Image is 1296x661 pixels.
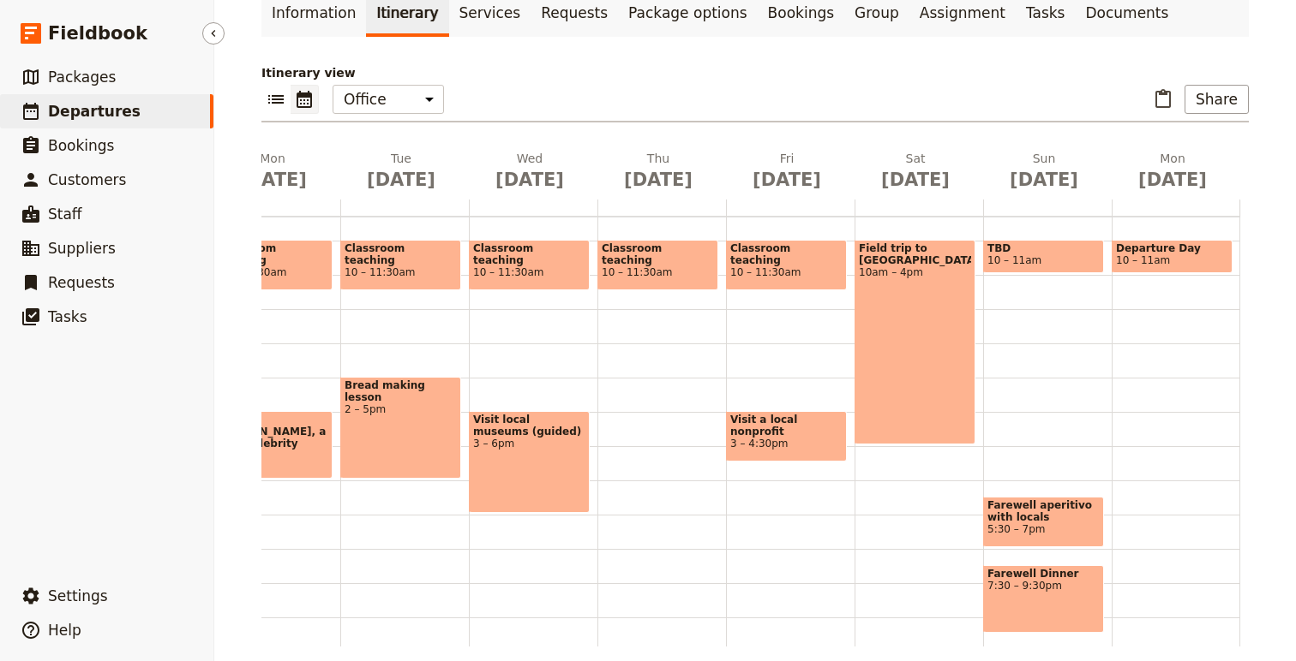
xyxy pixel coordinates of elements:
[473,438,585,450] span: 3 – 6pm
[473,266,585,278] span: 10 – 11:30am
[987,499,1100,523] span: Farewell aperitivo with locals
[726,411,847,462] div: Visit a local nonprofit organization3 – 4:30pm
[212,240,333,290] div: Classroom teaching10 – 11:30am
[48,205,82,223] span: Staff
[987,523,1100,535] span: 5:30 – 7pm
[597,150,726,199] button: Thu [DATE]
[476,167,584,193] span: [DATE]
[987,568,1100,580] span: Farewell Dinner
[216,450,328,462] span: 3 – 5pm
[726,240,847,290] div: Classroom teaching10 – 11:30am
[987,242,1100,254] span: TBD
[212,411,333,479] div: Meet [PERSON_NAME], a local celebrity3 – 5pm
[983,150,1112,199] button: Sun [DATE]
[48,137,114,154] span: Bookings
[347,167,455,193] span: [DATE]
[602,242,714,266] span: Classroom teaching
[733,150,841,193] h2: Fri
[345,266,457,278] span: 10 – 11:30am
[990,150,1098,193] h2: Sun
[473,242,585,266] span: Classroom teaching
[604,167,712,193] span: [DATE]
[48,171,126,188] span: Customers
[473,414,585,438] span: Visit local museums (guided)
[597,240,718,290] div: Classroom teaching10 – 11:30am
[345,242,457,266] span: Classroom teaching
[1149,85,1178,114] button: Paste itinerary item
[48,622,81,639] span: Help
[261,64,1249,81] p: Itinerary view
[730,438,843,450] span: 3 – 4:30pm
[340,150,469,199] button: Tue [DATE]
[347,150,455,193] h2: Tue
[216,414,328,450] span: Meet [PERSON_NAME], a local celebrity
[48,308,87,325] span: Tasks
[219,150,327,193] h2: Mon
[219,167,327,193] span: [DATE]
[861,167,969,193] span: [DATE]
[726,150,855,199] button: Fri [DATE]
[48,103,141,120] span: Departures
[48,240,116,257] span: Suppliers
[990,167,1098,193] span: [DATE]
[1112,150,1240,199] button: Mon [DATE]
[855,240,975,444] div: Field trip to [GEOGRAPHIC_DATA]10am – 4pm
[730,414,843,438] span: Visit a local nonprofit organization
[48,21,147,46] span: Fieldbook
[861,150,969,193] h2: Sat
[987,254,1041,266] span: 10 – 11am
[469,411,590,513] div: Visit local museums (guided)3 – 6pm
[216,242,328,266] span: Classroom teaching
[212,150,340,199] button: Mon [DATE]
[1116,254,1170,266] span: 10 – 11am
[1116,242,1228,254] span: Departure Day
[48,587,108,604] span: Settings
[291,85,319,114] button: Calendar view
[733,167,841,193] span: [DATE]
[216,266,328,278] span: 10 – 11:30am
[345,403,457,415] span: 2 – 5pm
[345,379,457,403] span: Bread making lesson
[855,150,983,199] button: Sat [DATE]
[859,266,971,278] span: 10am – 4pm
[48,274,115,291] span: Requests
[1185,85,1249,114] button: Share
[859,242,971,266] span: Field trip to [GEOGRAPHIC_DATA]
[469,150,597,199] button: Wed [DATE]
[1119,150,1227,193] h2: Mon
[730,242,843,266] span: Classroom teaching
[983,565,1104,633] div: Farewell Dinner7:30 – 9:30pm
[261,85,291,114] button: List view
[983,240,1104,273] div: TBD10 – 11am
[987,580,1100,592] span: 7:30 – 9:30pm
[476,150,584,193] h2: Wed
[340,377,461,479] div: Bread making lesson2 – 5pm
[202,22,225,45] button: Hide menu
[602,266,714,278] span: 10 – 11:30am
[340,240,461,290] div: Classroom teaching10 – 11:30am
[604,150,712,193] h2: Thu
[1112,240,1233,273] div: Departure Day10 – 11am
[48,68,116,86] span: Packages
[730,266,843,278] span: 10 – 11:30am
[469,240,590,290] div: Classroom teaching10 – 11:30am
[983,497,1104,547] div: Farewell aperitivo with locals5:30 – 7pm
[1119,167,1227,193] span: [DATE]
